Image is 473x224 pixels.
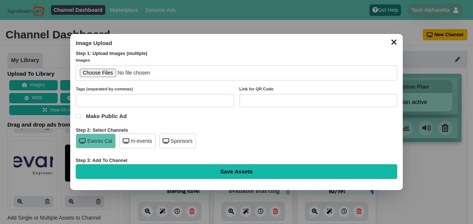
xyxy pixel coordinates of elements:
h3: Image Upload [76,39,397,47]
label: Link for QR Code [239,86,398,93]
div: m-events [119,134,156,148]
div: Sponsors [159,134,196,148]
input: Make Public Ad [76,114,81,119]
div: Step 2: Select Channels [76,127,397,134]
label: Make Public Ad [76,113,397,120]
label: Images [76,57,397,64]
input: Save Assets [76,164,397,179]
button: ✕ [387,36,401,47]
div: Step 1: Upload Images (multiple) [76,51,397,57]
label: Tags (separated by commas) [76,86,234,93]
div: Step 3: Add To Channel [76,158,397,164]
div: Events Cal [76,134,116,148]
